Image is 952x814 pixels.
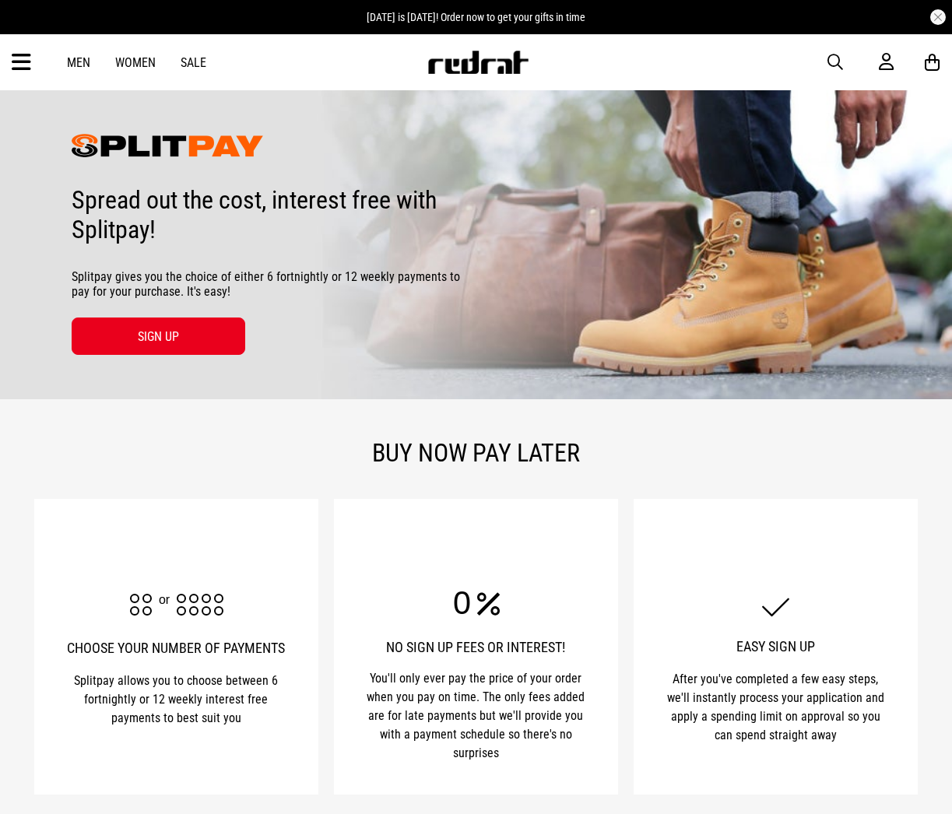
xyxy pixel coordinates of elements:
[365,639,587,655] h3: NO SIGN UP FEES OR INTEREST!
[365,669,587,763] p: You'll only ever pay the price of your order when you pay on time. The only fees added are for la...
[65,639,287,658] h3: CHOOSE YOUR NUMBER OF PAYMENTS
[72,318,245,355] a: SIGN UP
[72,185,461,244] h3: Spread out the cost, interest free with Splitpay!
[65,672,287,728] p: Splitpay allows you to choose between 6 fortnightly or 12 weekly interest free payments to best s...
[367,11,585,23] span: [DATE] is [DATE]! Order now to get your gifts in time
[130,592,223,616] img: multi.svg
[665,637,887,656] h3: EASY SIGN UP
[665,670,887,745] p: After you've completed a few easy steps, we'll instantly process your application and apply a spe...
[115,55,156,70] a: Women
[67,55,90,70] a: Men
[181,55,206,70] a: Sale
[453,582,500,621] img: zero.svg
[72,269,461,299] span: Splitpay gives you the choice of either 6 fortnightly or 12 weekly payments to pay for your purch...
[427,51,529,74] img: Redrat logo
[8,438,944,468] h2: BUY NOW PAY LATER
